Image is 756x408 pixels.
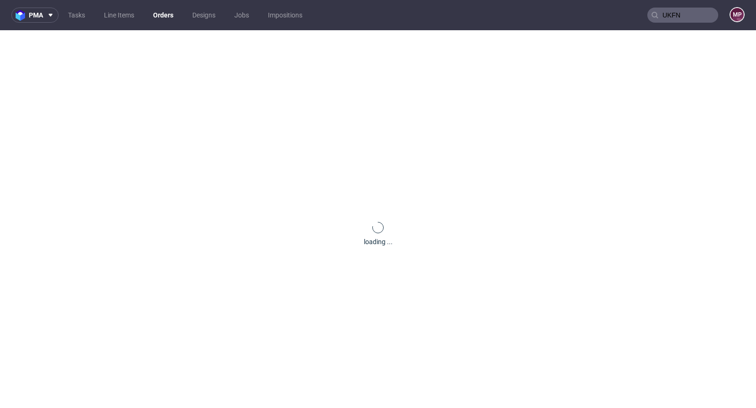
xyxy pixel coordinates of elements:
[229,8,255,23] a: Jobs
[11,8,59,23] button: pma
[730,8,744,21] figcaption: MP
[147,8,179,23] a: Orders
[262,8,308,23] a: Impositions
[29,12,43,18] span: pma
[187,8,221,23] a: Designs
[364,237,393,246] div: loading ...
[62,8,91,23] a: Tasks
[16,10,29,21] img: logo
[98,8,140,23] a: Line Items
